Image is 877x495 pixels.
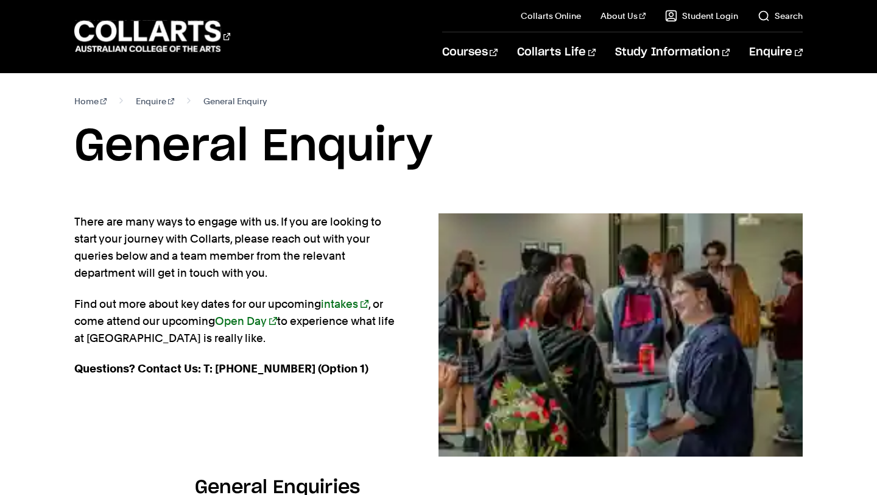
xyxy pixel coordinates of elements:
[601,10,646,22] a: About Us
[74,19,230,54] div: Go to homepage
[215,315,276,327] a: Open Day
[521,10,581,22] a: Collarts Online
[203,93,267,110] span: General Enquiry
[665,10,738,22] a: Student Login
[74,119,802,174] h1: General Enquiry
[321,297,368,310] a: intakes
[517,32,596,73] a: Collarts Life
[74,93,107,110] a: Home
[74,296,400,347] p: Find out more about key dates for our upcoming , or come attend our upcoming to experience what l...
[615,32,730,73] a: Study Information
[749,32,802,73] a: Enquire
[442,32,498,73] a: Courses
[758,10,803,22] a: Search
[74,213,400,282] p: There are many ways to engage with us. If you are looking to start your journey with Collarts, pl...
[136,93,174,110] a: Enquire
[74,362,368,375] strong: Questions? Contact Us: T: [PHONE_NUMBER] (Option 1)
